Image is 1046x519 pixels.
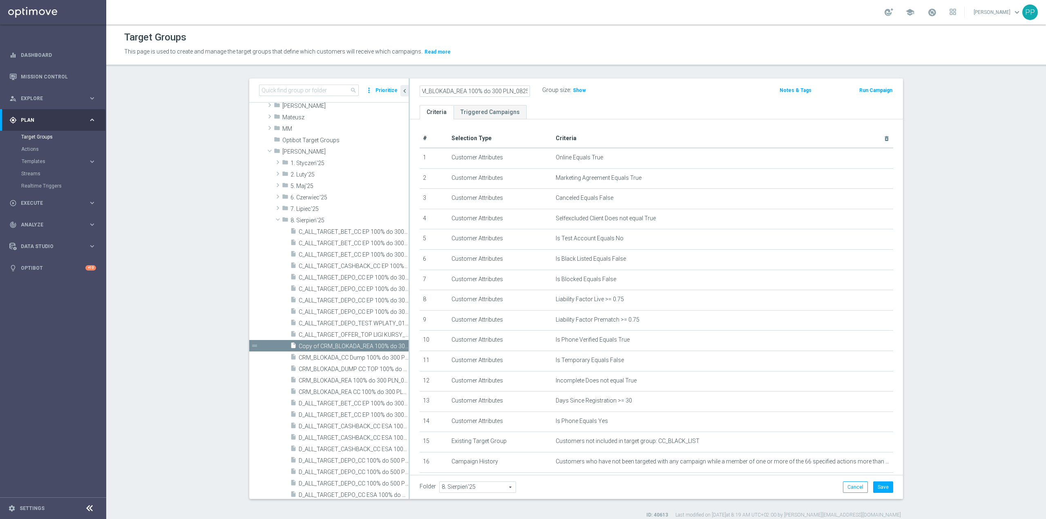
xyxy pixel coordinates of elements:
[556,458,890,465] span: Customers who have not been targeted with any campaign while a member of one or more of the 66 sp...
[88,221,96,228] i: keyboard_arrow_right
[401,87,409,95] i: chevron_left
[299,251,409,258] span: C_ALL_TARGET_BET_CC EP 100% do 300 PLN WT PUSH_040825
[282,137,409,144] span: Optibot Target Groups
[290,388,297,397] i: insert_drive_file
[858,86,893,95] button: Run Campaign
[8,505,16,512] i: settings
[448,229,552,250] td: Customer Attributes
[448,391,552,412] td: Customer Attributes
[299,423,409,430] span: D_ALL_TARGET_CASHBACK_CC ESA 100% do 300 PLN PUSH_010825
[1012,8,1021,17] span: keyboard_arrow_down
[9,95,96,102] div: person_search Explore keyboard_arrow_right
[9,116,17,124] i: gps_fixed
[21,66,96,87] a: Mission Control
[299,331,409,338] span: C_ALL_TARGET_OFFER_TOP LIGI KURSY_140825
[299,263,409,270] span: C_ALL_TARGET_CASHBACK_CC EP 100% do 300 PLN_180825
[282,125,409,132] span: MM
[88,158,96,166] i: keyboard_arrow_right
[291,194,409,201] span: 6. Czerwiec&#x27;25
[556,276,616,283] span: Is Blocked Equals False
[420,412,448,432] td: 14
[274,148,280,157] i: folder
[420,270,448,290] td: 7
[374,85,399,96] button: Prioritize
[21,131,105,143] div: Target Groups
[291,160,409,167] span: 1. Stycze&#x144;&#x27;25
[556,336,630,343] span: Is Phone Verified Equals True
[299,228,409,235] span: C_ALL_TARGET_BET_CC EP 100% do 300 PLN CZW SMS_040825
[299,286,409,293] span: C_ALL_TARGET_DEPO_CC EP 100% do 300 PLN SR PUSH_110825
[420,209,448,229] td: 4
[290,331,297,340] i: insert_drive_file
[448,129,552,148] th: Selection Type
[290,228,297,237] i: insert_drive_file
[9,199,17,207] i: play_circle_outline
[448,472,552,493] td: Customer Attributes
[282,205,288,214] i: folder
[420,472,448,493] td: 17
[448,310,552,331] td: Customer Attributes
[299,469,409,476] span: D_ALL_TARGET_DEPO_CC 100% do 500 PLN SR PUSH_110825
[9,52,96,58] div: equalizer Dashboard
[556,135,577,141] span: Criteria
[9,74,96,80] button: Mission Control
[88,116,96,124] i: keyboard_arrow_right
[646,512,668,519] label: ID: 40613
[350,87,357,94] span: search
[556,418,608,425] span: Is Phone Equals Yes
[556,316,639,323] span: Liability Factor Prematch >= 0.75
[448,148,552,168] td: Customer Attributes
[556,438,700,445] span: Customers not included in target group: CC_BLACK_LIST
[9,243,88,250] div: Data Studio
[9,221,88,228] div: Analyze
[448,290,552,311] td: Customer Attributes
[21,118,88,123] span: Plan
[299,492,409,499] span: D_ALL_TARGET_DEPO_CC ESA 100% do 500 PLN ND SMS_070825
[9,117,96,123] button: gps_fixed Plan keyboard_arrow_right
[448,270,552,290] td: Customer Attributes
[290,445,297,454] i: insert_drive_file
[299,343,409,350] span: Copy of CRM_BLOKADA_REA 100% do 300 PLN_070825
[299,389,409,396] span: CRM_BLOKADA_REA CC 100% do 300 PLN_140825
[9,221,96,228] div: track_changes Analyze keyboard_arrow_right
[420,129,448,148] th: #
[556,195,613,201] span: Canceled Equals False
[21,244,88,249] span: Data Studio
[21,146,85,152] a: Actions
[124,48,422,55] span: This page is used to create and manage the target groups that define which customers will receive...
[448,351,552,371] td: Customer Attributes
[542,87,570,94] label: Group size
[556,377,637,384] span: Incomplete Does not equal True
[21,96,88,101] span: Explore
[420,391,448,412] td: 13
[21,183,85,189] a: Realtime Triggers
[448,189,552,209] td: Customer Attributes
[420,452,448,472] td: 16
[299,400,409,407] span: D_ALL_TARGET_BET_CC EP 100% do 300 PLN CZW SMS_050825
[299,320,409,327] span: C_ALL_TARGET_DEPO_TEST WPLATY_010825
[21,257,85,279] a: Optibot
[21,134,85,140] a: Target Groups
[282,216,288,226] i: folder
[274,102,280,111] i: folder
[9,199,88,207] div: Execute
[299,274,409,281] span: C_ALL_TARGET_DEPO_CC EP 100% do 300 PLN CZW SMS_110825
[291,206,409,213] span: 7. Lipiec&#x27;25
[21,201,88,206] span: Execute
[448,249,552,270] td: Customer Attributes
[675,512,901,519] label: Last modified on [DATE] at 8:19 AM UTC+02:00 by [PERSON_NAME][EMAIL_ADDRESS][DOMAIN_NAME]
[9,51,17,59] i: equalizer
[9,44,96,66] div: Dashboard
[365,85,373,96] i: more_vert
[556,215,656,222] span: Selfexcluded Client Does not equal True
[556,174,641,181] span: Marketing Agreement Equals True
[556,154,603,161] span: Online Equals True
[448,432,552,452] td: Existing Target Group
[290,342,297,351] i: insert_drive_file
[21,44,96,66] a: Dashboard
[873,481,893,493] button: Save
[9,265,96,271] button: lightbulb Optibot +10
[290,262,297,271] i: insert_drive_file
[448,168,552,189] td: Customer Attributes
